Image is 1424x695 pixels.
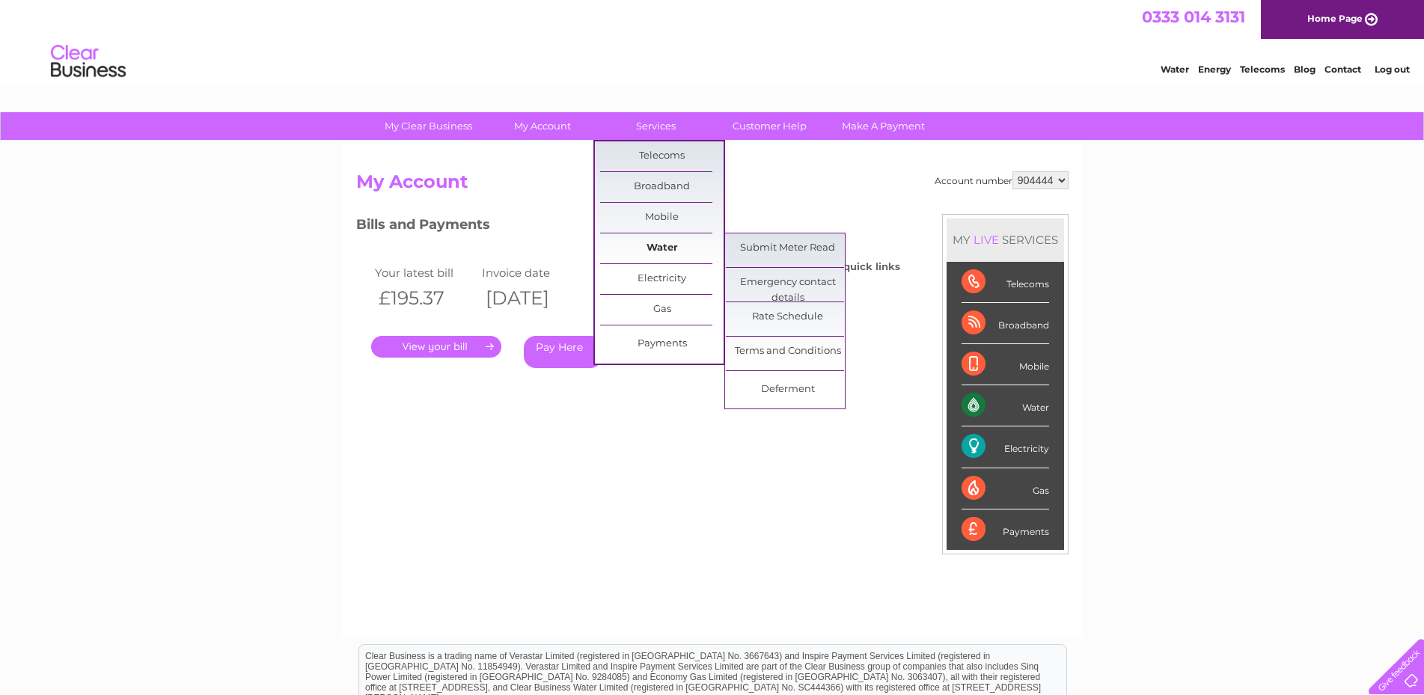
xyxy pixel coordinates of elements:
[1294,64,1315,75] a: Blog
[371,336,501,358] a: .
[1324,64,1361,75] a: Contact
[600,295,724,325] a: Gas
[935,171,1069,189] div: Account number
[600,172,724,202] a: Broadband
[356,171,1069,200] h2: My Account
[726,375,849,405] a: Deferment
[1161,64,1189,75] a: Water
[726,337,849,367] a: Terms and Conditions
[480,112,604,140] a: My Account
[962,468,1049,509] div: Gas
[50,39,126,85] img: logo.png
[822,112,945,140] a: Make A Payment
[726,233,849,263] a: Submit Meter Read
[726,268,849,298] a: Emergency contact details
[962,385,1049,426] div: Water
[600,141,724,171] a: Telecoms
[478,283,586,313] th: [DATE]
[962,426,1049,468] div: Electricity
[1198,64,1231,75] a: Energy
[356,214,900,240] h3: Bills and Payments
[971,233,1002,247] div: LIVE
[371,283,479,313] th: £195.37
[478,263,586,283] td: Invoice date
[359,8,1066,73] div: Clear Business is a trading name of Verastar Limited (registered in [GEOGRAPHIC_DATA] No. 3667643...
[600,264,724,294] a: Electricity
[367,112,490,140] a: My Clear Business
[600,203,724,233] a: Mobile
[708,112,831,140] a: Customer Help
[600,233,724,263] a: Water
[962,303,1049,344] div: Broadband
[1142,7,1245,26] a: 0333 014 3131
[1375,64,1410,75] a: Log out
[962,344,1049,385] div: Mobile
[1240,64,1285,75] a: Telecoms
[594,112,718,140] a: Services
[524,336,602,368] a: Pay Here
[371,263,479,283] td: Your latest bill
[600,329,724,359] a: Payments
[962,262,1049,303] div: Telecoms
[726,302,849,332] a: Rate Schedule
[962,509,1049,550] div: Payments
[947,218,1064,261] div: MY SERVICES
